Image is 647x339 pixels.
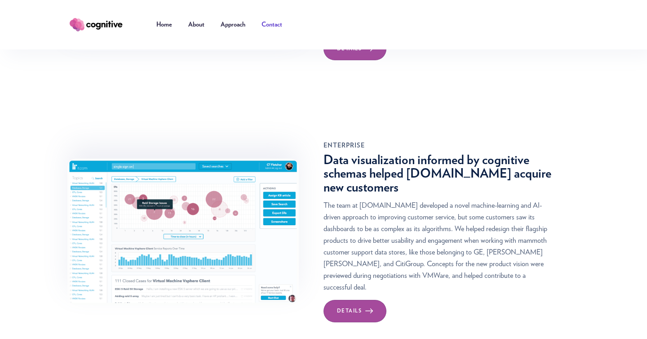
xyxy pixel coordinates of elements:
a: About [180,11,213,38]
div: Details [337,307,362,316]
h3: Data visualization informed by cognitive schemas helped [DOMAIN_NAME] acquire new customers [323,154,555,195]
a: Details [323,300,386,322]
p: The team at [DOMAIN_NAME] developed a novel machine-learning and AI-driven approach to improving ... [323,200,555,293]
a: Home [148,11,180,38]
a: home [67,16,137,33]
div: ENTERPRISE [323,141,365,150]
a: Contact [253,11,290,38]
a: Approach [213,11,253,38]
